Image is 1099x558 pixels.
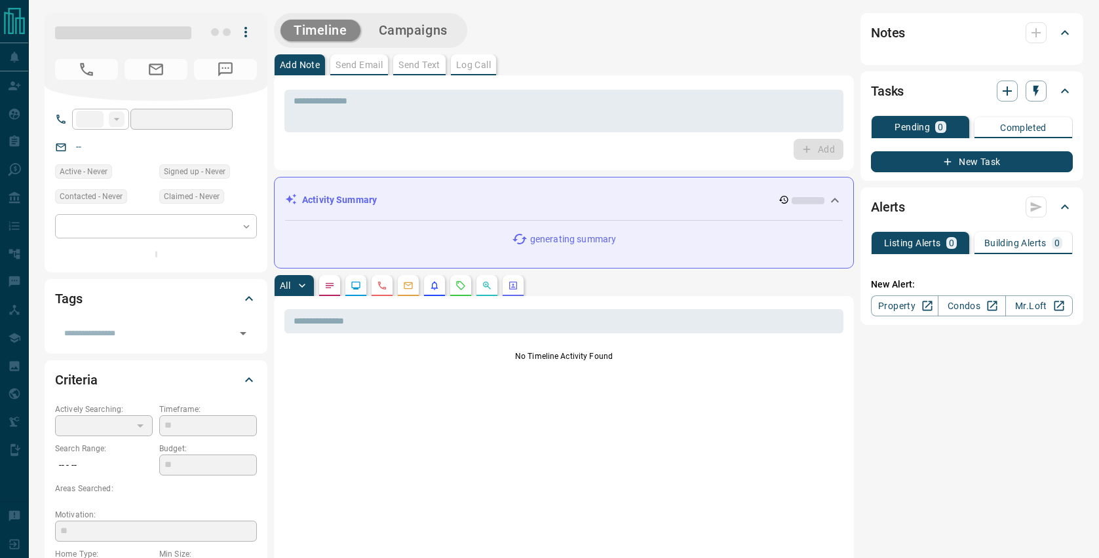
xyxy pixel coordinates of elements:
[55,403,153,415] p: Actively Searching:
[871,151,1073,172] button: New Task
[508,280,518,291] svg: Agent Actions
[159,443,257,455] p: Budget:
[76,141,81,152] a: --
[482,280,492,291] svg: Opportunities
[455,280,466,291] svg: Requests
[284,350,843,362] p: No Timeline Activity Found
[429,280,440,291] svg: Listing Alerts
[55,369,98,390] h2: Criteria
[302,193,377,207] p: Activity Summary
[55,483,257,494] p: Areas Searched:
[403,280,414,291] svg: Emails
[1005,295,1073,316] a: Mr.Loft
[871,22,905,43] h2: Notes
[984,238,1047,248] p: Building Alerts
[55,288,82,309] h2: Tags
[871,278,1073,291] p: New Alert:
[366,20,461,41] button: Campaigns
[234,324,252,343] button: Open
[55,443,153,455] p: Search Range:
[280,20,360,41] button: Timeline
[125,59,187,80] span: No Email
[351,280,361,291] svg: Lead Browsing Activity
[949,238,954,248] p: 0
[938,295,1005,316] a: Condos
[895,122,930,132] p: Pending
[884,238,941,248] p: Listing Alerts
[164,190,220,203] span: Claimed - Never
[871,17,1073,48] div: Notes
[938,122,943,132] p: 0
[60,165,107,178] span: Active - Never
[55,364,257,396] div: Criteria
[159,403,257,415] p: Timeframe:
[285,188,843,212] div: Activity Summary
[164,165,225,178] span: Signed up - Never
[1054,238,1060,248] p: 0
[871,191,1073,223] div: Alerts
[871,81,904,102] h2: Tasks
[60,190,123,203] span: Contacted - Never
[280,60,320,69] p: Add Note
[871,295,938,316] a: Property
[55,455,153,476] p: -- - --
[55,283,257,314] div: Tags
[1000,123,1047,132] p: Completed
[55,59,118,80] span: No Number
[871,196,905,217] h2: Alerts
[530,232,616,246] p: generating summary
[194,59,257,80] span: No Number
[324,280,335,291] svg: Notes
[871,75,1073,107] div: Tasks
[55,509,257,521] p: Motivation:
[377,280,387,291] svg: Calls
[280,281,290,290] p: All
